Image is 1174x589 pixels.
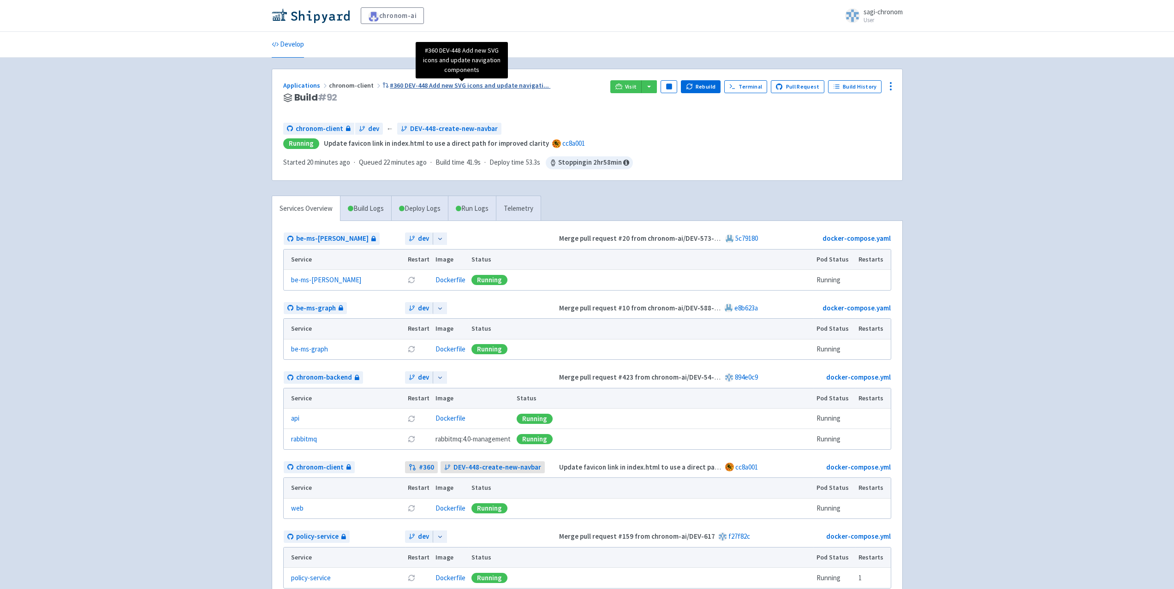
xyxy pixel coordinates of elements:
[296,303,336,314] span: be-ms-graph
[724,80,767,93] a: Terminal
[296,233,369,244] span: be-ms-[PERSON_NAME]
[453,462,541,473] span: DEV-448-create-new-navbar
[432,250,468,270] th: Image
[405,250,433,270] th: Restart
[405,388,433,409] th: Restart
[391,196,448,221] a: Deploy Logs
[418,303,429,314] span: dev
[432,319,468,339] th: Image
[405,530,433,543] a: dev
[813,388,855,409] th: Pod Status
[471,275,507,285] div: Running
[681,80,721,93] button: Rebuild
[432,547,468,568] th: Image
[291,503,304,514] a: web
[822,303,891,312] a: docker-compose.yaml
[826,532,891,541] a: docker-compose.yml
[813,568,855,588] td: Running
[435,275,465,284] a: Dockerfile
[471,503,507,513] div: Running
[496,196,541,221] a: Telemetry
[355,123,383,135] a: dev
[468,547,813,568] th: Status
[418,531,429,542] span: dev
[296,531,339,542] span: policy-service
[728,532,750,541] a: f27f82c
[826,463,891,471] a: docker-compose.yml
[735,373,758,381] a: 894e0c9
[408,415,415,422] button: Restart pod
[283,156,633,169] div: · · ·
[283,123,354,135] a: chronom-client
[405,319,433,339] th: Restart
[855,547,890,568] th: Restarts
[610,80,642,93] a: Visit
[813,319,855,339] th: Pod Status
[864,7,903,16] span: sagi-chronom
[559,373,814,381] strong: Merge pull request #423 from chronom-ai/DEV-54-add-aws-health-to-the-scanner
[826,373,891,381] a: docker-compose.yml
[405,478,433,498] th: Restart
[813,339,855,359] td: Running
[468,250,813,270] th: Status
[405,371,433,384] a: dev
[855,388,890,409] th: Restarts
[408,276,415,284] button: Restart pod
[272,196,340,221] a: Services Overview
[435,504,465,512] a: Dockerfile
[387,124,393,134] span: ←
[294,92,338,103] span: Build
[318,91,338,104] span: # 92
[735,463,758,471] a: cc8a001
[296,124,343,134] span: chronom-client
[432,388,513,409] th: Image
[284,547,405,568] th: Service
[855,319,890,339] th: Restarts
[291,275,361,286] a: be-ms-[PERSON_NAME]
[284,388,405,409] th: Service
[408,574,415,582] button: Restart pod
[625,83,637,90] span: Visit
[468,319,813,339] th: Status
[307,158,350,167] time: 20 minutes ago
[291,413,299,424] a: api
[813,498,855,518] td: Running
[435,157,465,168] span: Build time
[661,80,677,93] button: Pause
[272,8,350,23] img: Shipyard logo
[405,302,433,315] a: dev
[813,547,855,568] th: Pod Status
[813,429,855,449] td: Running
[361,7,424,24] a: chronom-ai
[466,157,481,168] span: 41.9s
[489,157,524,168] span: Deploy time
[284,530,350,543] a: policy-service
[855,250,890,270] th: Restarts
[397,123,501,135] a: DEV-448-create-new-navbar
[559,532,715,541] strong: Merge pull request #159 from chronom-ai/DEV-617
[405,461,438,474] a: #360
[735,234,758,243] a: 5c79180
[855,478,890,498] th: Restarts
[390,81,549,89] span: #360 DEV-448 Add new SVG icons and update navigati ...
[828,80,882,93] a: Build History
[559,463,784,471] strong: Update favicon link in index.html to use a direct path for improved clarity
[291,344,328,355] a: be-ms-graph
[559,234,799,243] strong: Merge pull request #20 from chronom-ai/DEV-573-add-azure-cost-categories
[382,81,551,89] a: #360 DEV-448 Add new SVG icons and update navigati...
[324,139,549,148] strong: Update favicon link in index.html to use a direct path for improved clarity
[340,196,391,221] a: Build Logs
[284,302,347,315] a: be-ms-graph
[418,233,429,244] span: dev
[284,232,380,245] a: be-ms-[PERSON_NAME]
[813,250,855,270] th: Pod Status
[283,138,319,149] div: Running
[822,234,891,243] a: docker-compose.yaml
[471,344,507,354] div: Running
[855,568,890,588] td: 1
[559,303,771,312] strong: Merge pull request #10 from chronom-ai/DEV-588-fix-anomaly-query
[432,478,468,498] th: Image
[418,372,429,383] span: dev
[468,478,813,498] th: Status
[284,371,363,384] a: chronom-backend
